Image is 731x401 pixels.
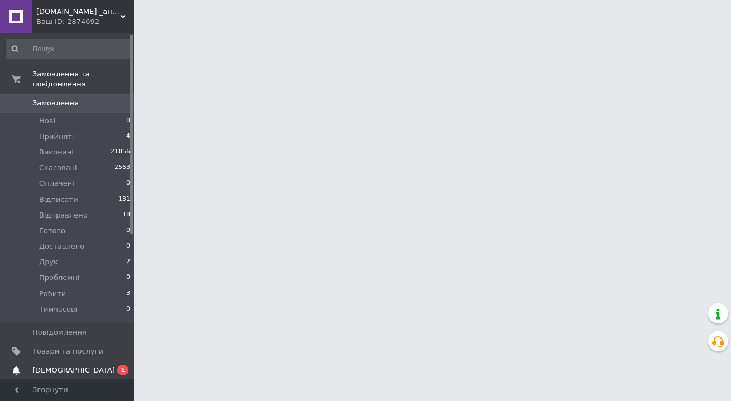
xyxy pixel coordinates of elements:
[32,365,115,375] span: [DEMOGRAPHIC_DATA]
[32,98,79,108] span: Замовлення
[126,257,130,267] span: 2
[39,178,74,189] span: Оплачені
[39,116,55,126] span: Нові
[111,147,130,157] span: 21856
[39,289,66,299] span: Робити
[126,273,130,283] span: 0
[126,116,130,126] span: 0
[126,305,130,315] span: 0
[39,147,74,157] span: Виконані
[39,132,74,142] span: Прийняті
[39,257,58,267] span: Друк
[32,69,134,89] span: Замовлення та повідомлення
[32,346,103,356] span: Товари та послуги
[39,195,78,205] span: Відписати
[126,226,130,236] span: 0
[126,178,130,189] span: 0
[39,163,77,173] span: Скасовані
[117,365,128,375] span: 1
[126,241,130,252] span: 0
[39,226,65,236] span: Готово
[6,39,131,59] input: Пошук
[126,289,130,299] span: 3
[39,273,79,283] span: Проблемні
[39,305,77,315] span: Тимчасові
[36,17,134,27] div: Ваш ID: 2874692
[36,7,120,17] span: Shalfiki.com _аніме та гік підпілля_
[39,210,88,220] span: Відправлено
[32,327,87,337] span: Повідомлення
[39,241,84,252] span: Доставлено
[114,163,130,173] span: 2563
[126,132,130,142] span: 4
[118,195,130,205] span: 131
[122,210,130,220] span: 18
